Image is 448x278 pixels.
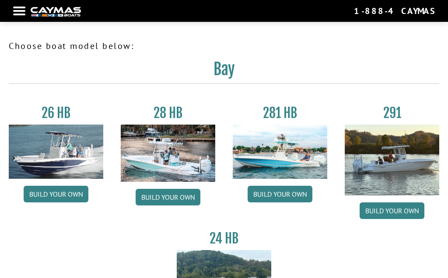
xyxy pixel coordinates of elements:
a: Build your own [136,189,200,205]
img: 28_hb_thumbnail_for_caymas_connect.jpg [121,125,215,182]
div: 1-888-4CAYMAS [354,5,435,17]
img: 26_new_photo_resized.jpg [9,125,103,179]
h3: 28 HB [121,105,215,121]
a: Build your own [360,202,424,219]
p: Choose boat model below: [9,39,439,52]
h2: Bay [9,59,439,84]
a: Build your own [24,186,88,202]
a: Build your own [248,186,312,202]
h3: 24 HB [177,230,271,247]
h3: 26 HB [9,105,103,121]
img: white-logo-c9c8dbefe5ff5ceceb0f0178aa75bf4bb51f6bca0971e226c86eb53dfe498488.png [31,7,81,16]
img: 291_Thumbnail.jpg [345,125,439,195]
h3: 291 [345,105,439,121]
h3: 281 HB [233,105,327,121]
img: 28-hb-twin.jpg [233,125,327,179]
